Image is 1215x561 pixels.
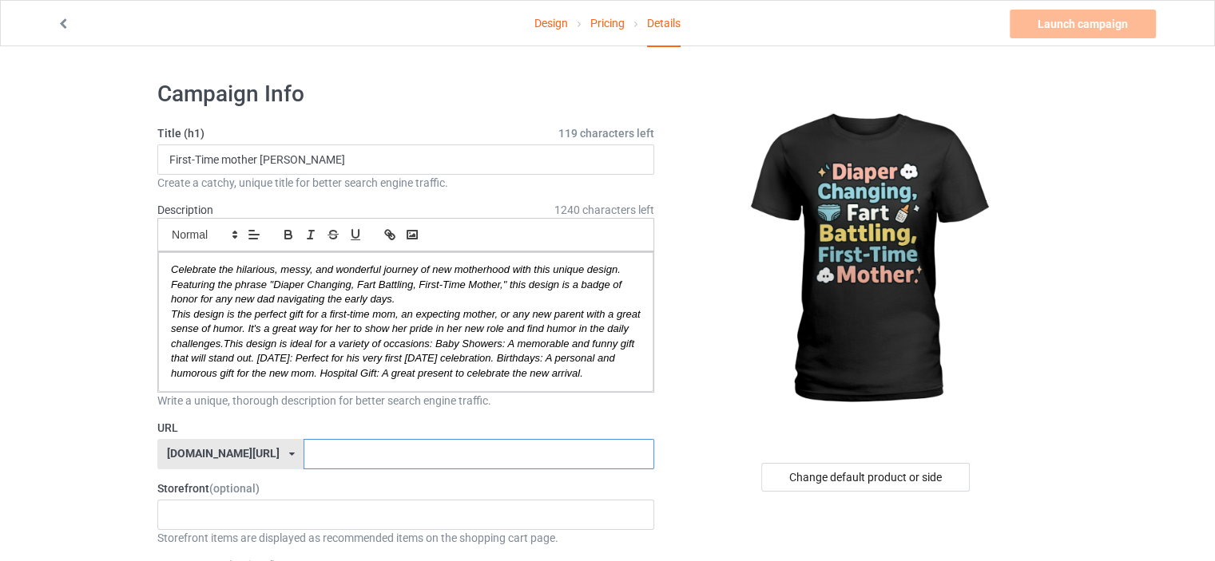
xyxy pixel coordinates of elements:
em: Celebrate the hilarious, messy, and wonderful journey of new motherhood with this unique design. ... [171,263,625,305]
a: Pricing [590,1,625,45]
span: (optional) [209,482,260,495]
div: Storefront items are displayed as recommended items on the shopping cart page. [157,530,654,546]
label: Storefront [157,480,654,496]
a: Design [534,1,568,45]
div: Create a catchy, unique title for better search engine traffic. [157,175,654,191]
div: Write a unique, thorough description for better search engine traffic. [157,393,654,409]
div: Details [647,1,681,47]
div: [DOMAIN_NAME][URL] [167,448,280,459]
span: 119 characters left [558,125,654,141]
label: Description [157,203,213,216]
div: Change default product or side [761,463,970,492]
em: This design is the perfect gift for a first-time mom, an expecting mother, or any new parent with... [171,308,643,379]
label: Title (h1) [157,125,654,141]
span: 1240 characters left [554,202,654,218]
h1: Campaign Info [157,80,654,109]
label: URL [157,420,654,436]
